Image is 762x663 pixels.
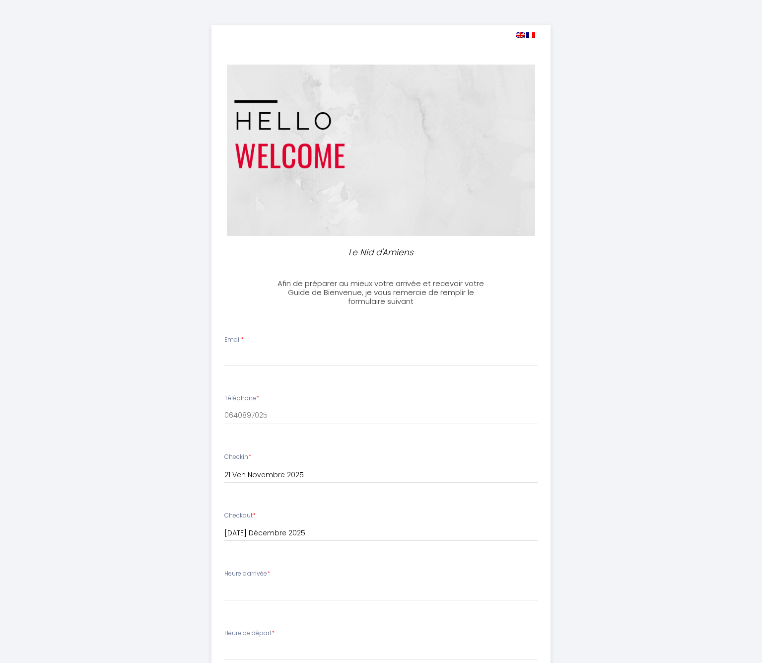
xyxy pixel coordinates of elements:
[275,246,487,259] p: Le Nid d'Amiens
[224,511,256,520] label: Checkout
[224,452,251,462] label: Checkin
[224,629,275,638] label: Heure de départ
[516,32,525,38] img: en.png
[526,32,535,38] img: fr.png
[224,394,259,403] label: Téléphone
[224,335,244,345] label: Email
[224,569,270,579] label: Heure d'arrivée
[271,279,491,306] h3: Afin de préparer au mieux votre arrivée et recevoir votre Guide de Bienvenue, je vous remercie de...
